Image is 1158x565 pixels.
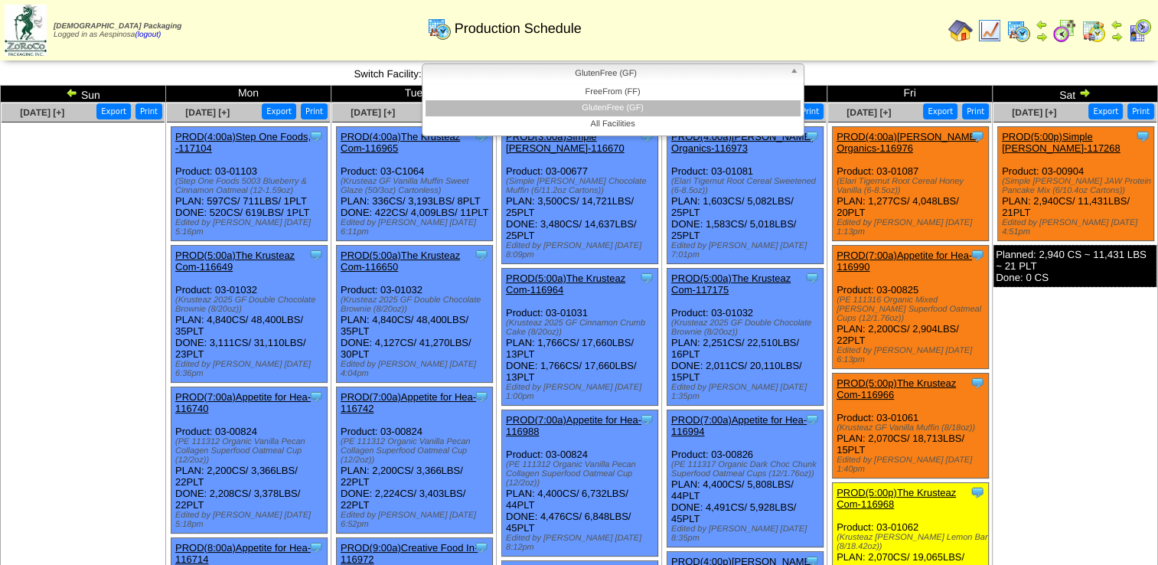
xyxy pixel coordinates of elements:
div: (PE 111317 Organic Dark Choc Chunk Superfood Oatmeal Cups (12/1.76oz)) [671,460,823,478]
div: Edited by [PERSON_NAME] [DATE] 6:11pm [341,218,492,237]
button: Export [262,103,296,119]
img: Tooltip [474,247,489,263]
img: zoroco-logo-small.webp [5,5,47,56]
div: Product: 03-00824 PLAN: 4,400CS / 6,732LBS / 44PLT DONE: 4,476CS / 6,848LBS / 45PLT [502,410,658,557]
a: PROD(7:00a)Appetite for Hea-116990 [837,250,972,273]
div: (Elari Tigernut Root Cereal Sweetened (6-8.5oz)) [671,177,823,195]
div: Product: 03-01032 PLAN: 4,840CS / 48,400LBS / 35PLT DONE: 3,111CS / 31,110LBS / 23PLT [171,246,328,383]
img: arrowleft.gif [1036,18,1048,31]
a: PROD(4:00a)[PERSON_NAME] Organics-116976 [837,131,979,154]
img: Tooltip [308,247,324,263]
div: (PE 111316 Organic Mixed [PERSON_NAME] Superfood Oatmeal Cups (12/1.76oz)) [837,296,988,323]
a: PROD(7:00a)Appetite for Hea-116994 [671,414,807,437]
td: Mon [166,86,331,103]
td: Tue [331,86,497,103]
button: Export [1088,103,1123,119]
div: Product: 03-01081 PLAN: 1,603CS / 5,082LBS / 25PLT DONE: 1,583CS / 5,018LBS / 25PLT [667,127,824,264]
div: Edited by [PERSON_NAME] [DATE] 8:35pm [671,524,823,543]
button: Print [1127,103,1154,119]
div: Product: 03-01031 PLAN: 1,766CS / 17,660LBS / 13PLT DONE: 1,766CS / 17,660LBS / 13PLT [502,269,658,406]
div: Product: 03-00904 PLAN: 2,940CS / 11,431LBS / 21PLT [998,127,1154,241]
img: Tooltip [970,375,985,390]
a: PROD(4:00a)The Krusteaz Com-116965 [341,131,460,154]
img: arrowleft.gif [66,87,78,99]
button: Print [135,103,162,119]
div: Edited by [PERSON_NAME] [DATE] 5:16pm [175,218,327,237]
a: [DATE] [+] [185,107,230,118]
div: Edited by [PERSON_NAME] [DATE] 7:01pm [671,241,823,260]
div: (Krusteaz GF Vanilla Muffin Sweet Glaze (50/3oz) Cartonless) [341,177,492,195]
button: Print [797,103,824,119]
div: Product: 03-01087 PLAN: 1,277CS / 4,048LBS / 20PLT [833,127,989,241]
td: Fri [827,86,993,103]
div: Edited by [PERSON_NAME] [DATE] 6:36pm [175,360,327,378]
a: PROD(5:00a)The Krusteaz Com-116650 [341,250,460,273]
div: Edited by [PERSON_NAME] [DATE] 1:35pm [671,383,823,401]
div: Edited by [PERSON_NAME] [DATE] 5:18pm [175,511,327,529]
img: calendarinout.gif [1081,18,1106,43]
a: [DATE] [+] [846,107,891,118]
img: arrowright.gif [1078,87,1091,99]
div: Product: 03-00825 PLAN: 2,200CS / 2,904LBS / 22PLT [833,246,989,369]
img: Tooltip [474,389,489,404]
button: Export [923,103,957,119]
div: Edited by [PERSON_NAME] [DATE] 1:40pm [837,456,988,474]
a: PROD(4:00a)[PERSON_NAME] Organics-116973 [671,131,814,154]
div: Product: 03-00677 PLAN: 3,500CS / 14,721LBS / 25PLT DONE: 3,480CS / 14,637LBS / 25PLT [502,127,658,264]
img: calendarcustomer.gif [1127,18,1152,43]
div: Edited by [PERSON_NAME] [DATE] 4:51pm [1002,218,1153,237]
div: Edited by [PERSON_NAME] [DATE] 4:04pm [341,360,492,378]
span: Production Schedule [455,21,582,37]
div: Product: 03-01061 PLAN: 2,070CS / 18,713LBS / 15PLT [833,374,989,478]
div: Planned: 2,940 CS ~ 11,431 LBS ~ 21 PLT Done: 0 CS [993,245,1156,287]
div: (Krusteaz 2025 GF Double Chocolate Brownie (8/20oz)) [671,318,823,337]
img: home.gif [948,18,973,43]
a: PROD(5:00p)The Krusteaz Com-116966 [837,377,956,400]
div: (PE 111312 Organic Vanilla Pecan Collagen Superfood Oatmeal Cup (12/2oz)) [175,437,327,465]
div: Product: 03-00826 PLAN: 4,400CS / 5,808LBS / 44PLT DONE: 4,491CS / 5,928LBS / 45PLT [667,410,824,547]
button: Print [962,103,989,119]
img: arrowright.gif [1036,31,1048,43]
span: Logged in as Aespinosa [54,22,181,39]
div: Product: 03-01103 PLAN: 597CS / 711LBS / 1PLT DONE: 520CS / 619LBS / 1PLT [171,127,328,241]
img: Tooltip [970,247,985,263]
a: PROD(5:00a)The Krusteaz Com-116649 [175,250,295,273]
a: [DATE] [+] [351,107,395,118]
div: (Simple [PERSON_NAME] JAW Protein Pancake Mix (6/10.4oz Cartons)) [1002,177,1153,195]
div: Edited by [PERSON_NAME] [DATE] 1:13pm [837,218,988,237]
li: FreeFrom (FF) [426,84,801,100]
img: Tooltip [639,270,654,286]
img: Tooltip [804,129,820,144]
div: Product: 03-00824 PLAN: 2,200CS / 3,366LBS / 22PLT DONE: 2,208CS / 3,378LBS / 22PLT [171,387,328,534]
img: Tooltip [308,540,324,555]
td: Sat [993,86,1158,103]
div: Product: 03-01032 PLAN: 2,251CS / 22,510LBS / 16PLT DONE: 2,011CS / 20,110LBS / 15PLT [667,269,824,406]
span: [DEMOGRAPHIC_DATA] Packaging [54,22,181,31]
span: [DATE] [+] [1012,107,1056,118]
img: arrowright.gif [1111,31,1123,43]
span: GlutenFree (GF) [429,64,784,83]
div: (Krusteaz 2025 GF Double Chocolate Brownie (8/20oz)) [175,296,327,314]
a: [DATE] [+] [20,107,64,118]
div: Product: 03-00824 PLAN: 2,200CS / 3,366LBS / 22PLT DONE: 2,224CS / 3,403LBS / 22PLT [337,387,493,534]
a: PROD(5:00p)Simple [PERSON_NAME]-117268 [1002,131,1120,154]
a: (logout) [135,31,161,39]
a: PROD(4:00a)Step One Foods, -117104 [175,131,311,154]
img: Tooltip [639,412,654,427]
div: (PE 111312 Organic Vanilla Pecan Collagen Superfood Oatmeal Cup (12/2oz)) [506,460,657,488]
img: line_graph.gif [977,18,1002,43]
div: Product: 03-01032 PLAN: 4,840CS / 48,400LBS / 35PLT DONE: 4,127CS / 41,270LBS / 30PLT [337,246,493,383]
div: (Step One Foods 5003 Blueberry & Cinnamon Oatmeal (12-1.59oz) [175,177,327,195]
a: PROD(5:00p)The Krusteaz Com-116968 [837,487,956,510]
img: arrowleft.gif [1111,18,1123,31]
a: PROD(7:00a)Appetite for Hea-116988 [506,414,641,437]
div: (Krusteaz 2025 GF Cinnamon Crumb Cake (8/20oz)) [506,318,657,337]
button: Print [301,103,328,119]
div: (Krusteaz [PERSON_NAME] Lemon Bar (8/18.42oz)) [837,533,988,551]
img: Tooltip [308,389,324,404]
button: Export [96,103,131,119]
a: PROD(3:00a)Simple [PERSON_NAME]-116670 [506,131,625,154]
